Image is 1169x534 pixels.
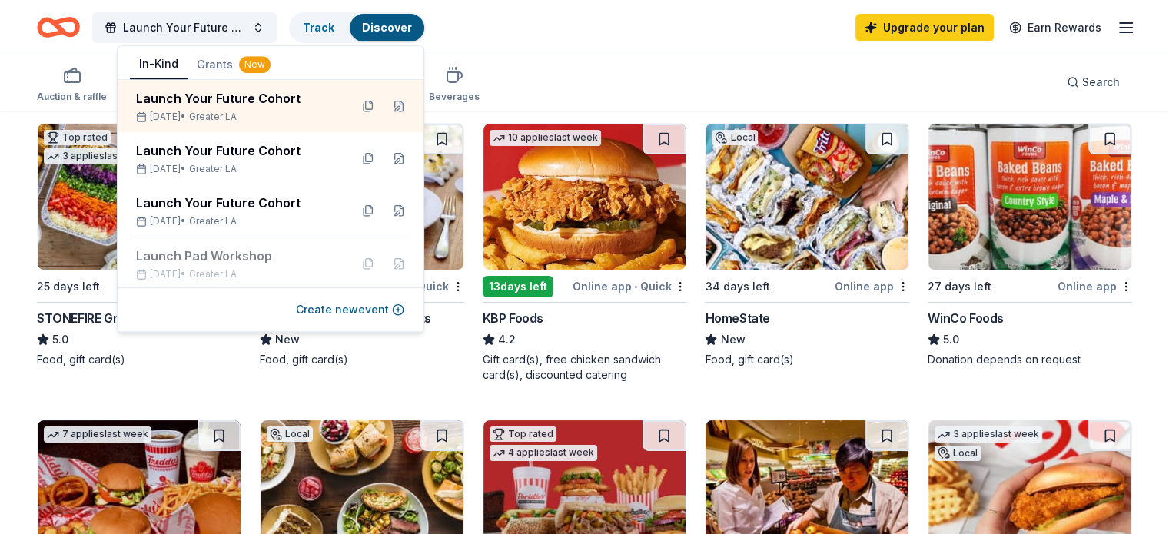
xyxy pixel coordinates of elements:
button: Create newevent [296,300,404,319]
div: Gift card(s), free chicken sandwich card(s), discounted catering [483,352,687,383]
a: Discover [362,21,412,34]
a: Image for STONEFIRE GrillTop rated3 applieslast week25 days leftOnline app•QuickSTONEFIRE Grill5.... [37,123,241,367]
div: Donation depends on request [928,352,1132,367]
div: 3 applies last week [935,426,1042,443]
span: New [720,330,745,349]
div: 27 days left [928,277,991,296]
span: 4.2 [498,330,516,349]
div: Local [935,446,981,461]
div: 3 applies last week [44,148,151,164]
img: Image for KBP Foods [483,124,686,270]
div: Food, gift card(s) [37,352,241,367]
img: Image for HomeState [706,124,908,270]
img: Image for STONEFIRE Grill [38,124,241,270]
a: Earn Rewards [1000,14,1111,41]
div: HomeState [705,309,769,327]
div: 10 applies last week [490,130,601,146]
div: STONEFIRE Grill [37,309,126,327]
div: Top rated [490,426,556,442]
button: Beverages [429,60,480,111]
div: Auction & raffle [37,91,107,103]
a: Track [303,21,334,34]
div: 25 days left [37,277,100,296]
img: Image for WinCo Foods [928,124,1131,270]
div: Local [267,426,313,442]
div: Top rated [44,130,111,145]
div: [DATE] • [136,268,337,280]
div: [DATE] • [136,215,337,227]
div: Local [712,130,758,145]
div: 34 days left [705,277,769,296]
span: Greater LA [189,215,237,227]
div: KBP Foods [483,309,543,327]
div: 13 days left [483,276,553,297]
div: WinCo Foods [928,309,1004,327]
div: Online app Quick [573,277,686,296]
span: Greater LA [189,268,237,280]
a: Upgrade your plan [855,14,994,41]
div: [DATE] • [136,163,337,175]
button: Auction & raffle [37,60,107,111]
a: Image for KBP Foods10 applieslast week13days leftOnline app•QuickKBP Foods4.2Gift card(s), free c... [483,123,687,383]
span: • [634,280,637,293]
div: Launch Pad Workshop [136,247,337,265]
div: Launch Your Future Cohort [136,194,337,212]
button: Grants [188,51,280,78]
span: New [275,330,300,349]
button: TrackDiscover [289,12,426,43]
span: Greater LA [189,163,237,175]
a: Home [37,9,80,45]
div: Online app [1058,277,1132,296]
div: 7 applies last week [44,426,151,443]
button: Search [1054,67,1132,98]
div: 4 applies last week [490,445,597,461]
div: [DATE] • [136,111,337,123]
span: Search [1082,73,1120,91]
button: In-Kind [130,50,188,79]
div: New [239,56,271,73]
div: Online app [835,277,909,296]
div: Launch Your Future Cohort [136,89,337,108]
div: Launch Your Future Cohort [136,141,337,160]
div: Beverages [429,91,480,103]
span: 5.0 [52,330,68,349]
div: Food, gift card(s) [260,352,464,367]
button: Launch Your Future Cohort [92,12,277,43]
span: 5.0 [943,330,959,349]
span: Greater LA [189,111,237,123]
span: Launch Your Future Cohort [123,18,246,37]
div: Food, gift card(s) [705,352,909,367]
a: Image for HomeStateLocal34 days leftOnline appHomeStateNewFood, gift card(s) [705,123,909,367]
a: Image for WinCo Foods27 days leftOnline appWinCo Foods5.0Donation depends on request [928,123,1132,367]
